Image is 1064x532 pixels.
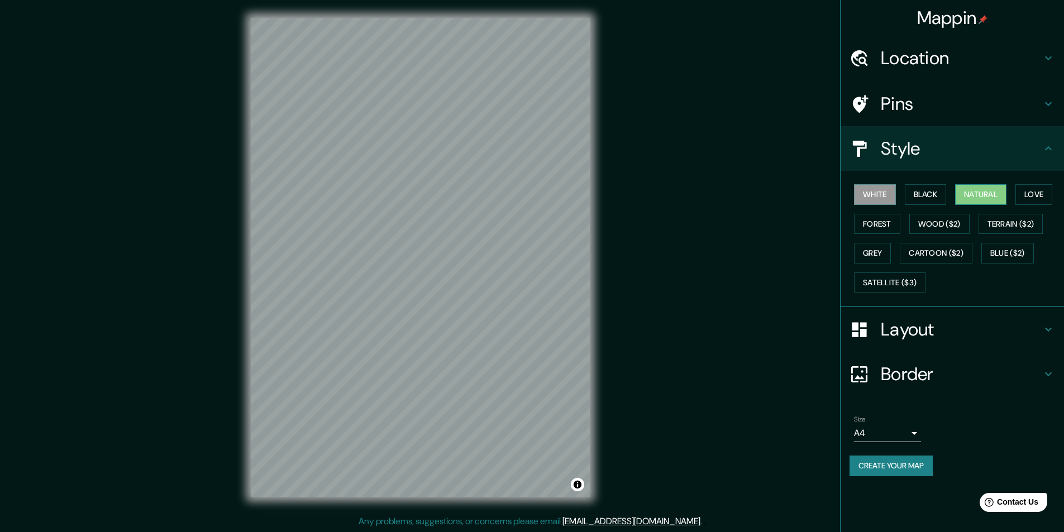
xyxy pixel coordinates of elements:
[981,243,1034,263] button: Blue ($2)
[909,214,970,234] button: Wood ($2)
[881,137,1042,160] h4: Style
[850,456,933,476] button: Create your map
[979,214,1043,234] button: Terrain ($2)
[900,243,972,263] button: Cartoon ($2)
[854,243,891,263] button: Grey
[979,15,987,24] img: pin-icon.png
[854,214,900,234] button: Forest
[881,363,1042,385] h4: Border
[917,7,988,29] h4: Mappin
[841,36,1064,80] div: Location
[955,184,1006,205] button: Natural
[881,47,1042,69] h4: Location
[702,515,704,528] div: .
[1015,184,1052,205] button: Love
[854,415,866,424] label: Size
[854,184,896,205] button: White
[571,478,584,491] button: Toggle attribution
[881,93,1042,115] h4: Pins
[704,515,706,528] div: .
[854,424,921,442] div: A4
[359,515,702,528] p: Any problems, suggestions, or concerns please email .
[841,352,1064,396] div: Border
[905,184,947,205] button: Black
[965,488,1052,520] iframe: Help widget launcher
[841,82,1064,126] div: Pins
[854,272,925,293] button: Satellite ($3)
[881,318,1042,341] h4: Layout
[562,515,700,527] a: [EMAIL_ADDRESS][DOMAIN_NAME]
[251,18,590,497] canvas: Map
[841,307,1064,352] div: Layout
[841,126,1064,171] div: Style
